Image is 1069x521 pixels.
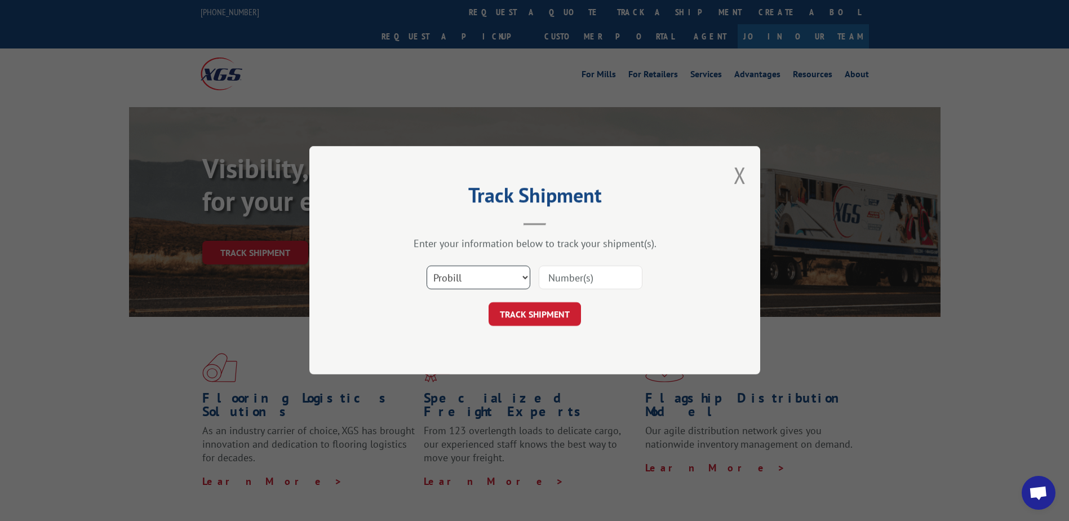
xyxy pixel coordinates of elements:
[539,266,642,290] input: Number(s)
[366,187,704,209] h2: Track Shipment
[489,303,581,326] button: TRACK SHIPMENT
[734,160,746,190] button: Close modal
[366,237,704,250] div: Enter your information below to track your shipment(s).
[1022,476,1055,510] div: Open chat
